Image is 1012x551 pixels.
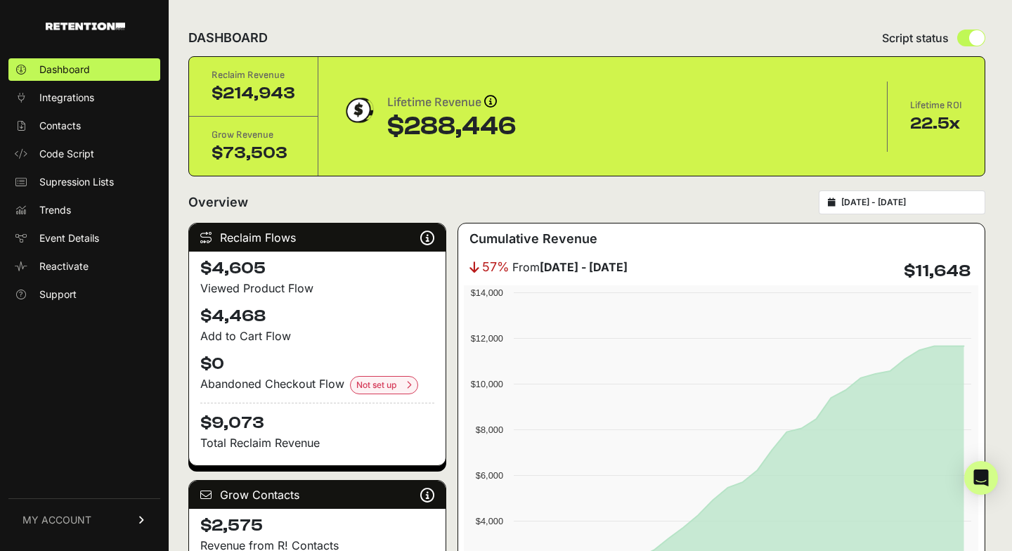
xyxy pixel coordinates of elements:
[8,227,160,249] a: Event Details
[189,481,446,509] div: Grow Contacts
[39,259,89,273] span: Reactivate
[910,98,962,112] div: Lifetime ROI
[540,260,628,274] strong: [DATE] - [DATE]
[200,257,434,280] h4: $4,605
[189,223,446,252] div: Reclaim Flows
[212,128,295,142] div: Grow Revenue
[471,379,503,389] text: $10,000
[471,287,503,298] text: $14,000
[8,255,160,278] a: Reactivate
[471,333,503,344] text: $12,000
[904,260,971,283] h4: $11,648
[8,283,160,306] a: Support
[8,143,160,165] a: Code Script
[8,498,160,541] a: MY ACCOUNT
[341,93,376,128] img: dollar-coin-05c43ed7efb7bc0c12610022525b4bbbb207c7efeef5aecc26f025e68dcafac9.png
[512,259,628,275] span: From
[22,513,91,527] span: MY ACCOUNT
[39,175,114,189] span: Supression Lists
[482,257,510,277] span: 57%
[200,280,434,297] div: Viewed Product Flow
[39,119,81,133] span: Contacts
[476,424,503,435] text: $8,000
[212,68,295,82] div: Reclaim Revenue
[964,461,998,495] div: Open Intercom Messenger
[8,199,160,221] a: Trends
[910,112,962,135] div: 22.5x
[200,328,434,344] div: Add to Cart Flow
[882,30,949,46] span: Script status
[39,231,99,245] span: Event Details
[200,353,434,375] h4: $0
[387,93,516,112] div: Lifetime Revenue
[387,112,516,141] div: $288,446
[8,86,160,109] a: Integrations
[200,514,434,537] h4: $2,575
[39,63,90,77] span: Dashboard
[469,229,597,249] h3: Cumulative Revenue
[39,287,77,302] span: Support
[46,22,125,30] img: Retention.com
[200,403,434,434] h4: $9,073
[476,516,503,526] text: $4,000
[212,82,295,105] div: $214,943
[8,115,160,137] a: Contacts
[476,470,503,481] text: $6,000
[39,147,94,161] span: Code Script
[200,305,434,328] h4: $4,468
[39,91,94,105] span: Integrations
[188,28,268,48] h2: DASHBOARD
[8,58,160,81] a: Dashboard
[8,171,160,193] a: Supression Lists
[188,193,248,212] h2: Overview
[39,203,71,217] span: Trends
[200,375,434,394] div: Abandoned Checkout Flow
[212,142,295,164] div: $73,503
[200,434,434,451] p: Total Reclaim Revenue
